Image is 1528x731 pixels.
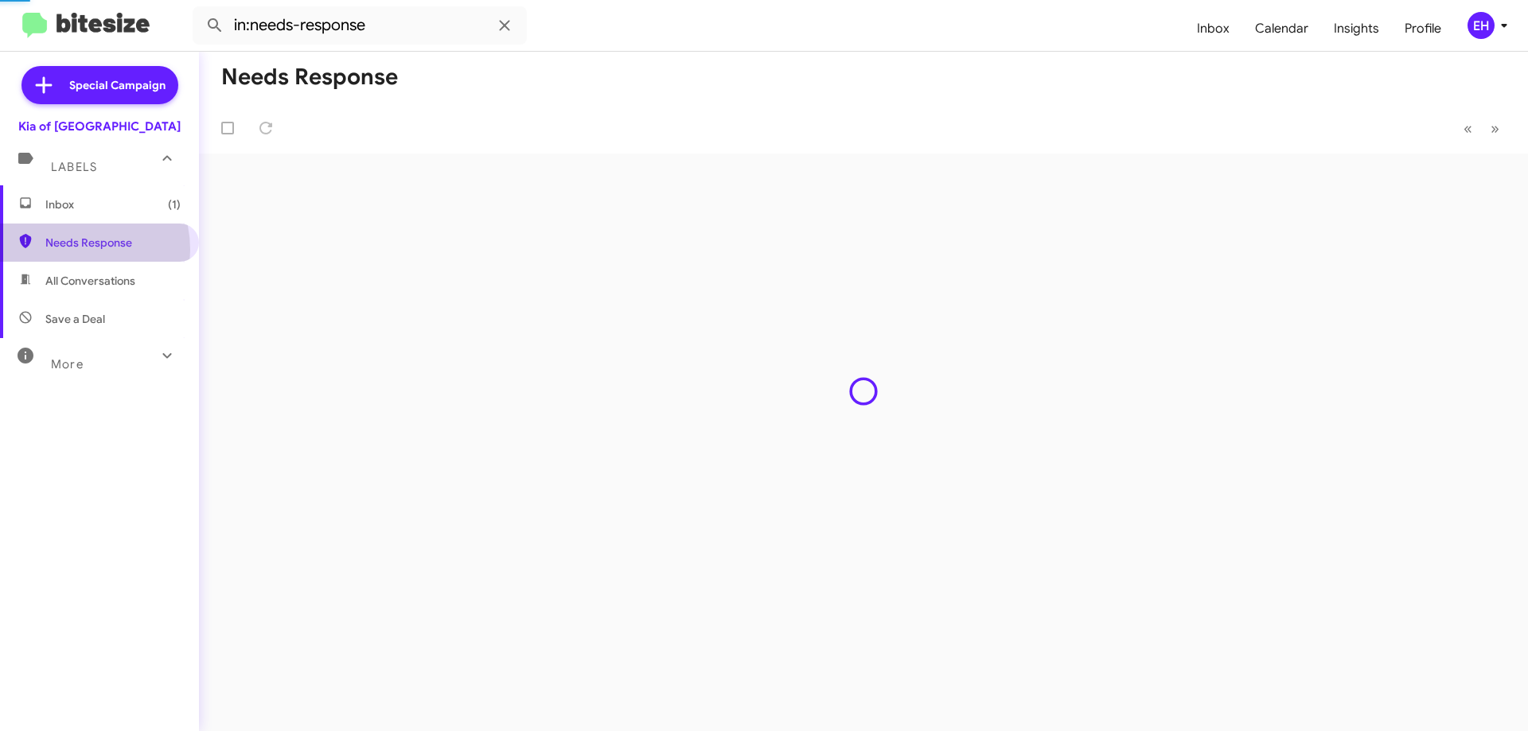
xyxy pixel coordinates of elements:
[18,119,181,134] div: Kia of [GEOGRAPHIC_DATA]
[45,196,181,212] span: Inbox
[1481,112,1509,145] button: Next
[69,77,166,93] span: Special Campaign
[168,196,181,212] span: (1)
[51,357,84,371] span: More
[1468,12,1495,39] div: EH
[45,273,135,289] span: All Conversations
[1184,6,1242,52] a: Inbox
[1242,6,1321,52] a: Calendar
[1464,119,1472,138] span: «
[1454,12,1510,39] button: EH
[1455,112,1509,145] nav: Page navigation example
[45,235,181,251] span: Needs Response
[45,311,105,327] span: Save a Deal
[1392,6,1454,52] a: Profile
[1454,112,1482,145] button: Previous
[221,64,398,90] h1: Needs Response
[51,160,97,174] span: Labels
[1491,119,1499,138] span: »
[21,66,178,104] a: Special Campaign
[1321,6,1392,52] a: Insights
[193,6,527,45] input: Search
